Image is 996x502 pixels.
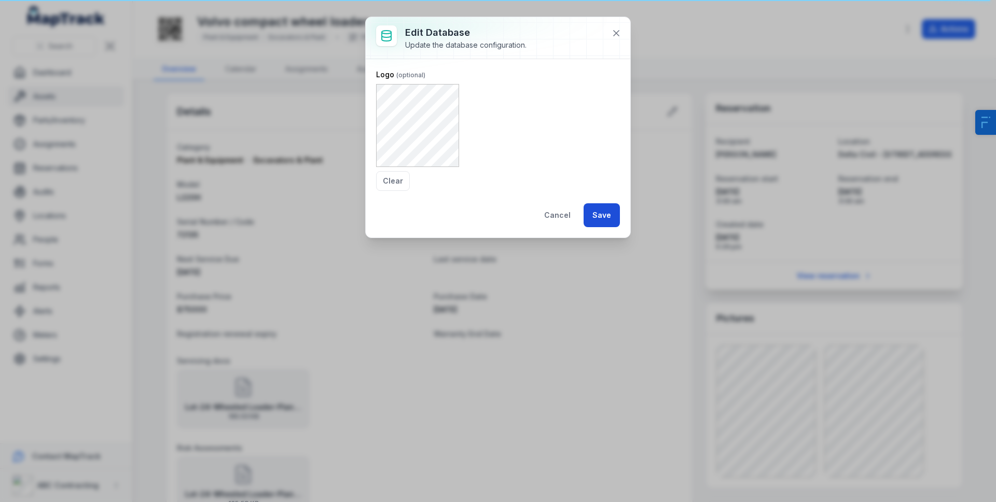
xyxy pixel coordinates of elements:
button: Clear [376,171,410,191]
button: Cancel [535,203,579,227]
h3: Edit database [405,25,527,40]
label: Logo [376,69,425,80]
button: Save [584,203,620,227]
div: Update the database configuration. [405,40,527,50]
